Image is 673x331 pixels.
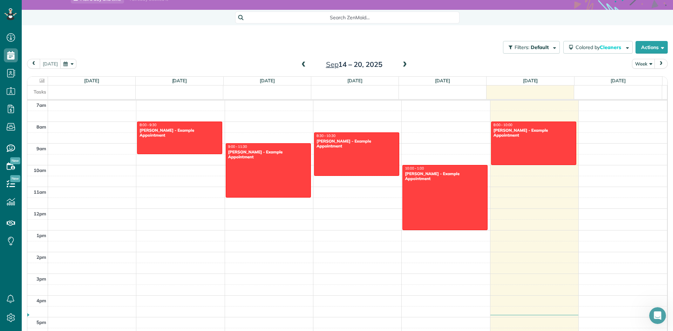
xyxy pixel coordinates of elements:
div: Run your business like a Pro, [10,27,130,52]
span: 9:00 - 11:30 [228,144,247,149]
button: Actions [635,41,668,54]
div: Add your first cleaner [27,105,119,112]
span: Filters: [515,44,529,50]
h1: Tasks [60,3,82,15]
button: prev [27,59,40,68]
span: Default [531,44,549,50]
span: 3pm [36,276,46,282]
p: About 8 minutes left [83,75,133,83]
div: 2Create your first customer and appointment [13,129,127,146]
span: Colored by [576,44,624,50]
button: [DATE] [40,59,61,68]
div: [PERSON_NAME] - Example Appointment [316,139,397,149]
a: [DATE] [260,78,275,83]
a: [DATE] [435,78,450,83]
button: Filters: Default [503,41,560,54]
span: 1pm [36,233,46,238]
span: 2pm [36,254,46,260]
button: Colored byCleaners [563,41,633,54]
a: [DATE] [172,78,187,83]
span: 4pm [36,298,46,303]
span: 8am [36,124,46,130]
span: Sep [326,60,339,69]
span: Messages [41,236,65,241]
button: Tasks [105,219,140,247]
div: Close [123,3,136,15]
span: Tasks [115,236,130,241]
span: New [10,157,20,164]
span: New [10,175,20,182]
span: 9am [36,146,46,151]
div: [PERSON_NAME] - Example Appointment [228,150,309,160]
button: Week [632,59,655,68]
button: Help [70,219,105,247]
span: Home [10,236,25,241]
a: [DATE] [84,78,99,83]
a: [DATE] [347,78,362,83]
div: [PERSON_NAME] - Example Appointment [405,171,485,181]
span: 10:00 - 1:00 [405,166,424,171]
div: Create appointment [27,163,122,183]
h2: 14 – 20, 2025 [310,61,398,68]
span: 10am [34,167,46,173]
span: 8:00 - 10:00 [494,123,512,127]
p: 1 of 9 done [7,75,35,83]
span: 8:00 - 9:30 [140,123,156,127]
span: 12pm [34,211,46,216]
img: Profile image for Amar [39,56,50,68]
span: 5pm [36,319,46,325]
span: 7am [36,102,46,108]
button: Messages [35,219,70,247]
div: Amar from ZenMaid [53,58,101,65]
div: Add your first cleaner [13,103,127,114]
div: [PERSON_NAME] - Example Appointment [139,128,220,138]
button: next [654,59,668,68]
span: 11am [34,189,46,195]
a: Create appointment [27,169,94,183]
span: Tasks [34,89,46,95]
a: [DATE] [611,78,626,83]
span: Cleaners [600,44,622,50]
div: Create your first customer and appointment [27,132,119,146]
span: Help [82,236,93,241]
button: Mark as completed [27,197,81,205]
iframe: Intercom live chat [649,307,666,324]
a: Filters: Default [499,41,560,54]
div: Experience how easy scheduling is in ZenMaid! [27,149,122,163]
a: [DATE] [523,78,538,83]
span: 8:30 - 10:30 [317,133,335,138]
div: [PERSON_NAME] - Example Appointment [493,128,574,138]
